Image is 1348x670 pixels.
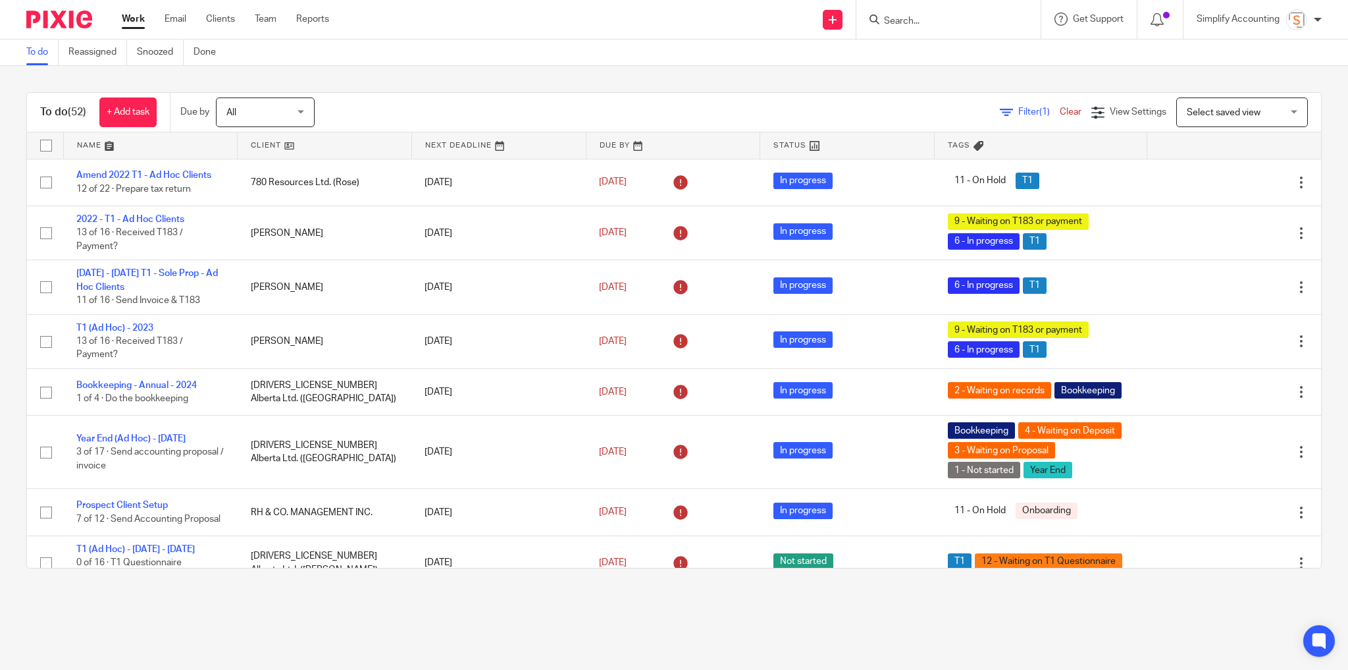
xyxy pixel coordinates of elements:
[76,337,183,360] span: 13 of 16 · Received T183 / Payment?
[975,553,1122,570] span: 12 - Waiting on T1 Questionnaire
[296,13,329,26] a: Reports
[411,206,586,260] td: [DATE]
[76,171,211,180] a: Amend 2022 T1 - Ad Hoc Clients
[1054,382,1122,399] span: Bookkeeping
[599,508,627,517] span: [DATE]
[76,515,220,524] span: 7 of 12 · Send Accounting Proposal
[68,40,127,65] a: Reassigned
[1187,108,1260,117] span: Select saved view
[76,558,182,581] span: 0 of 16 · T1 Questionnaire Completed?
[411,314,586,368] td: [DATE]
[76,269,218,291] a: [DATE] - [DATE] T1 - Sole Prop - Ad Hoc Clients
[948,503,1012,519] span: 11 - On Hold
[238,260,412,314] td: [PERSON_NAME]
[1197,13,1280,26] p: Simplify Accounting
[76,215,184,224] a: 2022 - T1 - Ad Hoc Clients
[238,369,412,416] td: [DRIVERS_LICENSE_NUMBER] Alberta Ltd. ([GEOGRAPHIC_DATA])
[948,553,972,570] span: T1
[599,337,627,346] span: [DATE]
[948,142,970,149] span: Tags
[883,16,1001,28] input: Search
[76,229,183,252] span: 13 of 16 · Received T183 / Payment?
[1016,173,1039,189] span: T1
[238,159,412,206] td: 780 Resources Ltd. (Rose)
[411,159,586,206] td: [DATE]
[226,108,236,117] span: All
[948,341,1020,358] span: 6 - In progress
[26,40,59,65] a: To do
[1286,9,1307,30] img: Screenshot%202023-11-29%20141159.png
[76,323,153,333] a: T1 (Ad Hoc) - 2023
[76,381,197,390] a: Bookkeeping - Annual - 2024
[411,416,586,489] td: [DATE]
[76,545,195,554] a: T1 (Ad Hoc) - [DATE] - [DATE]
[206,13,235,26] a: Clients
[76,447,224,470] span: 3 of 17 · Send accounting proposal / invoice
[948,277,1020,294] span: 6 - In progress
[255,13,276,26] a: Team
[773,553,833,570] span: Not started
[165,13,186,26] a: Email
[948,462,1020,478] span: 1 - Not started
[1018,422,1122,439] span: 4 - Waiting on Deposit
[948,173,1012,189] span: 11 - On Hold
[599,228,627,237] span: [DATE]
[773,173,833,189] span: In progress
[599,178,627,187] span: [DATE]
[1039,107,1050,117] span: (1)
[773,442,833,459] span: In progress
[773,503,833,519] span: In progress
[238,416,412,489] td: [DRIVERS_LICENSE_NUMBER] Alberta Ltd. ([GEOGRAPHIC_DATA])
[26,11,92,28] img: Pixie
[948,233,1020,250] span: 6 - In progress
[68,107,86,117] span: (52)
[180,105,209,119] p: Due by
[238,489,412,536] td: RH & CO. MANAGEMENT INC.
[773,382,833,399] span: In progress
[773,223,833,240] span: In progress
[411,489,586,536] td: [DATE]
[599,447,627,457] span: [DATE]
[773,277,833,294] span: In progress
[411,260,586,314] td: [DATE]
[773,331,833,348] span: In progress
[599,283,627,292] span: [DATE]
[1018,107,1060,117] span: Filter
[948,422,1015,439] span: Bookkeeping
[194,40,226,65] a: Done
[1110,107,1166,117] span: View Settings
[238,536,412,590] td: [DRIVERS_LICENSE_NUMBER] Alberta Ltd. ([PERSON_NAME])
[137,40,184,65] a: Snoozed
[948,382,1051,399] span: 2 - Waiting on records
[238,206,412,260] td: [PERSON_NAME]
[1060,107,1081,117] a: Clear
[1023,233,1047,250] span: T1
[76,501,168,510] a: Prospect Client Setup
[76,296,200,305] span: 11 of 16 · Send Invoice & T183
[40,105,86,119] h1: To do
[122,13,145,26] a: Work
[948,213,1089,230] span: 9 - Waiting on T183 or payment
[411,369,586,416] td: [DATE]
[76,184,191,194] span: 12 of 22 · Prepare tax return
[76,394,188,403] span: 1 of 4 · Do the bookkeeping
[1024,462,1072,478] span: Year End
[1016,503,1077,519] span: Onboarding
[599,387,627,397] span: [DATE]
[411,536,586,590] td: [DATE]
[948,442,1055,459] span: 3 - Waiting on Proposal
[76,434,186,443] a: Year End (Ad Hoc) - [DATE]
[599,558,627,567] span: [DATE]
[1023,277,1047,294] span: T1
[99,98,157,127] a: + Add task
[948,321,1089,338] span: 9 - Waiting on T183 or payment
[1073,14,1124,24] span: Get Support
[1023,341,1047,358] span: T1
[238,314,412,368] td: [PERSON_NAME]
